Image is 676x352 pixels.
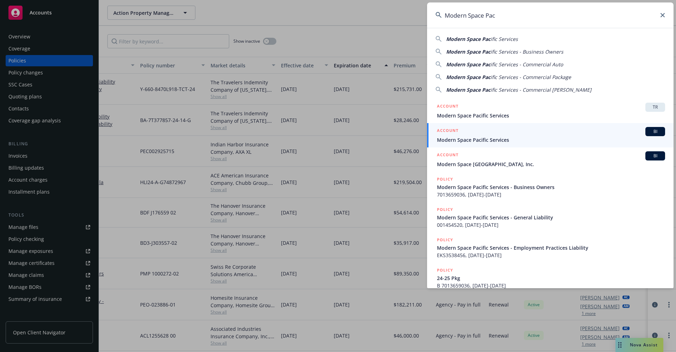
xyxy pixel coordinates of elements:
[446,48,490,55] span: Modern Space Pac
[446,61,490,68] span: Modern Space Pac
[437,221,665,229] span: 001454520, [DATE]-[DATE]
[437,282,665,289] span: B 7013659036, [DATE]-[DATE]
[437,160,665,168] span: Modern Space [GEOGRAPHIC_DATA], Inc.
[437,103,458,111] h5: ACCOUNT
[648,104,662,110] span: TR
[427,172,674,202] a: POLICYModern Space Pacific Services - Business Owners7013659036, [DATE]-[DATE]
[437,136,665,144] span: Modern Space Pacific Services
[437,151,458,160] h5: ACCOUNT
[437,127,458,135] h5: ACCOUNT
[437,183,665,191] span: Modern Space Pacific Services - Business Owners
[427,99,674,123] a: ACCOUNTTRModern Space Pacific Services
[648,153,662,159] span: BI
[446,74,490,80] span: Modern Space Pac
[437,244,665,251] span: Modern Space Pacific Services - Employment Practices Liability
[490,61,563,68] span: ific Services - Commercial Auto
[648,128,662,135] span: BI
[437,274,665,282] span: 24-25 Pkg
[437,251,665,259] span: EKS3538456, [DATE]-[DATE]
[437,206,453,213] h5: POLICY
[490,86,591,93] span: ific Services - Commercial [PERSON_NAME]
[427,202,674,232] a: POLICYModern Space Pacific Services - General Liability001454520, [DATE]-[DATE]
[437,236,453,243] h5: POLICY
[446,36,490,42] span: Modern Space Pac
[427,2,674,28] input: Search...
[427,147,674,172] a: ACCOUNTBIModern Space [GEOGRAPHIC_DATA], Inc.
[490,36,518,42] span: ific Services
[427,263,674,293] a: POLICY24-25 PkgB 7013659036, [DATE]-[DATE]
[490,48,563,55] span: ific Services - Business Owners
[490,74,571,80] span: ific Services - Commercial Package
[437,191,665,198] span: 7013659036, [DATE]-[DATE]
[437,112,665,119] span: Modern Space Pacific Services
[437,267,453,274] h5: POLICY
[427,232,674,263] a: POLICYModern Space Pacific Services - Employment Practices LiabilityEKS3538456, [DATE]-[DATE]
[427,123,674,147] a: ACCOUNTBIModern Space Pacific Services
[446,86,490,93] span: Modern Space Pac
[437,214,665,221] span: Modern Space Pacific Services - General Liability
[437,176,453,183] h5: POLICY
